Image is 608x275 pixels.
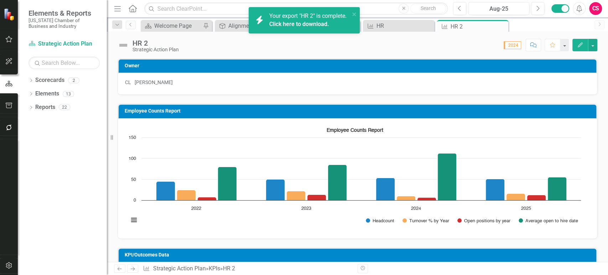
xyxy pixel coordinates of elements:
path: 2022, 7. Open positions by year. [198,197,217,200]
path: 2022, 45. Headcount. [156,181,175,200]
text: Employee Counts Report [327,128,383,133]
text: 2022 [191,206,201,211]
span: Elements & Reports [28,9,100,17]
a: Strategic Action Plan [28,40,100,48]
button: Show Average open to hire date [519,218,578,223]
div: CL [125,79,131,86]
div: [PERSON_NAME] [135,79,173,86]
a: Scorecards [35,76,64,84]
path: 2023, 50. Headcount. [266,179,285,200]
input: Search Below... [28,57,100,69]
path: 2023, 85. Average open to hire date. [328,165,347,200]
a: KPIs [209,265,220,272]
a: Click here to download. [269,21,329,27]
g: Turnover % by Year, bar series 2 of 4 with 4 bars. [177,190,525,200]
span: Search [421,5,436,11]
path: 2022, 24.4. Turnover % by Year. [177,190,196,200]
div: HR [376,21,432,30]
small: [US_STATE] Chamber of Business and Industry [28,17,100,29]
span: 2024 [504,41,521,49]
span: Your export "HR 2" is complete. [269,12,347,28]
div: 13 [63,91,74,97]
div: Employee Counts Report. Highcharts interactive chart. [125,124,590,231]
div: Aug-25 [471,5,527,13]
g: Open positions by year, bar series 3 of 4 with 4 bars. [198,194,546,200]
text: 2024 [411,206,421,211]
path: 2025, 51. Headcount. [486,179,505,200]
path: 2025, 55. Average open to hire date. [548,177,567,200]
button: Aug-25 [468,2,529,15]
button: CS [589,2,602,15]
g: Headcount, bar series 1 of 4 with 4 bars. [156,178,505,200]
a: Reports [35,103,55,111]
g: Average open to hire date, bar series 4 of 4 with 4 bars. [218,153,567,200]
path: 2023, 22. Turnover % by Year. [287,191,306,200]
h3: KPI/Outcomes Data [125,252,593,258]
img: Not Defined [118,40,129,51]
div: 22 [59,104,70,110]
a: Alignment [217,21,275,30]
path: 2025, 12. Open positions by year. [527,195,546,200]
a: Elements [35,90,59,98]
button: Show Open positions by year [457,218,511,223]
path: 2024, 112. Average open to hire date. [438,153,457,200]
div: Alignment [228,21,275,30]
div: Strategic Action Plan [132,47,179,52]
div: 2 [68,77,79,83]
path: 2023, 13. Open positions by year. [307,194,326,200]
path: 2024, 53. Headcount. [376,178,395,200]
text: 2023 [301,206,311,211]
h3: Employee Counts Report [125,108,593,114]
button: Show Turnover % by Year [402,218,449,223]
text: 0 [134,198,136,203]
text: 50 [131,177,136,182]
svg: Interactive chart [125,124,584,231]
text: 150 [129,135,136,140]
text: 100 [129,156,136,161]
button: close [352,10,357,18]
path: 2025, 16. Turnover % by Year. [506,193,525,200]
img: ClearPoint Strategy [4,8,16,20]
path: 2024, 10. Turnover % by Year. [397,196,416,200]
input: Search ClearPoint... [144,2,448,15]
path: 2022, 80. Average open to hire date. [218,167,237,200]
text: 2025 [521,206,531,211]
div: HR 2 [132,39,179,47]
path: 2024, 6. Open positions by year. [417,197,436,200]
div: Welcome Page [154,21,201,30]
h3: Owner [125,63,593,68]
a: HR [365,21,432,30]
div: HR 2 [451,22,506,31]
a: Welcome Page [142,21,201,30]
button: Search [410,4,446,14]
div: HR 2 [223,265,235,272]
button: View chart menu, Employee Counts Report [129,215,139,225]
div: » » [143,265,352,273]
button: Show Headcount [366,218,395,223]
a: Strategic Action Plan [153,265,206,272]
